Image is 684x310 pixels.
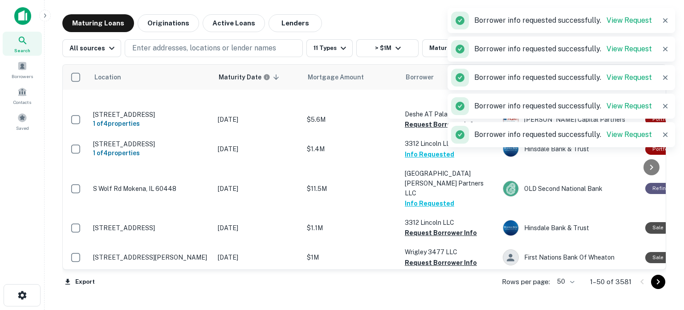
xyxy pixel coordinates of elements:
div: Hinsdale Bank & Trust [503,220,636,236]
button: Export [62,275,97,289]
span: Mortgage Amount [308,72,375,83]
button: Info Requested [405,198,454,209]
button: Request Borrower Info [405,227,477,238]
button: Lenders [269,14,322,32]
p: 3312 Lincoln LLC [405,139,494,149]
button: Maturing [DATE] [422,39,494,57]
div: 50 [554,275,576,288]
p: [STREET_ADDRESS][PERSON_NAME] [93,253,209,261]
p: [DATE] [218,144,298,154]
h6: Maturity Date [219,72,261,82]
button: Active Loans [203,14,265,32]
h6: 1 of 4 properties [93,148,209,158]
p: [STREET_ADDRESS] [93,140,209,148]
a: View Request [607,130,652,139]
div: Hinsdale Bank & Trust [503,141,636,157]
p: $1.4M [307,144,396,154]
p: [DATE] [218,252,298,262]
img: capitalize-icon.png [14,7,31,25]
p: Borrower info requested successfully. [474,44,652,54]
p: Deshe AT Palatine LLC [405,109,494,119]
th: Borrower [400,65,498,90]
p: Wrigley 3477 LLC [405,247,494,257]
button: Enter addresses, locations or lender names [125,39,303,57]
img: picture [503,181,518,196]
span: Maturity dates displayed may be estimated. Please contact the lender for the most accurate maturi... [219,72,282,82]
p: Enter addresses, locations or lender names [132,43,276,54]
span: Borrower [406,72,434,83]
h6: 1 of 4 properties [93,119,209,128]
a: View Request [607,16,652,25]
p: $1M [307,252,396,262]
div: All sources [69,43,117,54]
a: Search [3,32,42,56]
iframe: Chat Widget [639,239,684,281]
button: Go to next page [651,275,665,289]
button: All sources [62,39,121,57]
p: $11.5M [307,184,396,194]
a: Contacts [3,83,42,107]
div: Maturity dates displayed may be estimated. Please contact the lender for the most accurate maturi... [219,72,270,82]
p: [STREET_ADDRESS] [93,111,209,119]
div: This is a portfolio loan with 4 properties [645,144,681,155]
p: $5.6M [307,115,396,124]
button: Originations [138,14,199,32]
a: View Request [607,45,652,53]
a: View Request [607,73,652,82]
span: Saved [16,124,29,132]
div: Maturing [DATE] [429,43,490,54]
img: picture [503,141,518,157]
p: [DATE] [218,115,298,124]
p: Borrower info requested successfully. [474,129,652,140]
div: OLD Second National Bank [503,181,636,197]
p: 3312 Lincoln LLC [405,218,494,227]
p: Borrower info requested successfully. [474,15,652,26]
button: Request Borrower Info [405,119,477,130]
button: Maturing Loans [62,14,134,32]
span: Location [94,72,133,83]
p: [GEOGRAPHIC_DATA] [PERSON_NAME] Partners LLC [405,169,494,198]
button: Request Borrower Info [405,257,477,268]
button: Info Requested [405,149,454,160]
a: Saved [3,109,42,133]
span: Borrowers [12,73,33,80]
th: Mortgage Amount [302,65,400,90]
button: > $1M [356,39,419,57]
th: Location [89,65,213,90]
a: Borrowers [3,58,42,82]
div: First Nations Bank Of Wheaton [503,249,636,265]
a: View Request [607,102,652,110]
p: Borrower info requested successfully. [474,101,652,112]
span: Contacts [13,99,31,106]
p: 1–50 of 3581 [590,277,631,287]
p: Borrower info requested successfully. [474,72,652,83]
p: [DATE] [218,184,298,194]
p: Rows per page: [502,277,550,287]
button: 11 Types [306,39,353,57]
img: picture [503,220,518,236]
p: [STREET_ADDRESS] [93,224,209,232]
span: Search [14,47,30,54]
p: $1.1M [307,223,396,233]
p: S Wolf Rd Mokena, IL 60448 [93,185,209,193]
p: [DATE] [218,223,298,233]
th: Maturity dates displayed may be estimated. Please contact the lender for the most accurate maturi... [213,65,302,90]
